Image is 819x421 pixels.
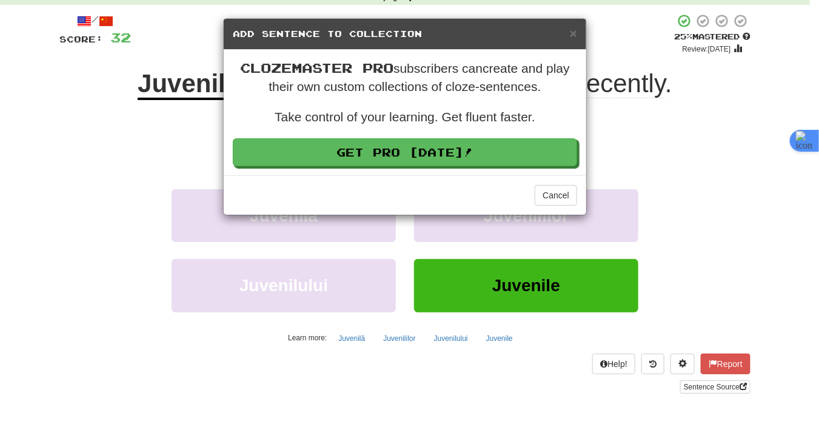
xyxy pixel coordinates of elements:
[233,59,577,96] p: subscribers can create and play their own custom collections of cloze-sentences.
[233,28,577,40] h5: Add Sentence to Collection
[233,108,577,126] p: Take control of your learning. Get fluent faster.
[570,26,577,40] span: ×
[535,185,577,206] button: Cancel
[570,27,577,39] button: Close
[240,60,393,75] span: Clozemaster Pro
[233,138,577,166] a: Get Pro [DATE]!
